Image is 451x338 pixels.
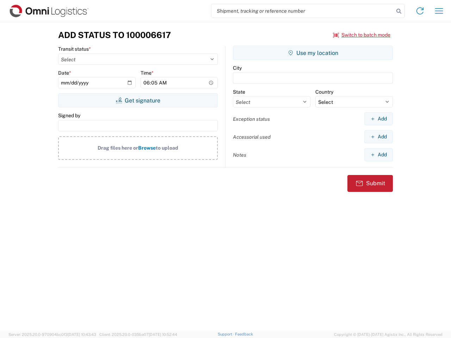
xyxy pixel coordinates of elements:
[68,332,96,337] span: [DATE] 10:43:43
[334,331,443,338] span: Copyright © [DATE]-[DATE] Agistix Inc., All Rights Reserved
[138,145,156,151] span: Browse
[149,332,177,337] span: [DATE] 10:52:44
[315,89,333,95] label: Country
[233,134,271,140] label: Accessorial used
[58,112,80,119] label: Signed by
[99,332,177,337] span: Client: 2025.20.0-035ba07
[364,130,393,143] button: Add
[347,175,393,192] button: Submit
[235,332,253,336] a: Feedback
[58,70,71,76] label: Date
[8,332,96,337] span: Server: 2025.20.0-970904bc0f3
[233,152,246,158] label: Notes
[233,89,245,95] label: State
[58,30,171,40] h3: Add Status to 100006617
[233,65,242,71] label: City
[156,145,178,151] span: to upload
[364,148,393,161] button: Add
[233,116,270,122] label: Exception status
[58,93,218,107] button: Get signature
[233,46,393,60] button: Use my location
[333,29,390,41] button: Switch to batch mode
[211,4,394,18] input: Shipment, tracking or reference number
[364,112,393,125] button: Add
[58,46,91,52] label: Transit status
[141,70,154,76] label: Time
[98,145,138,151] span: Drag files here or
[218,332,235,336] a: Support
